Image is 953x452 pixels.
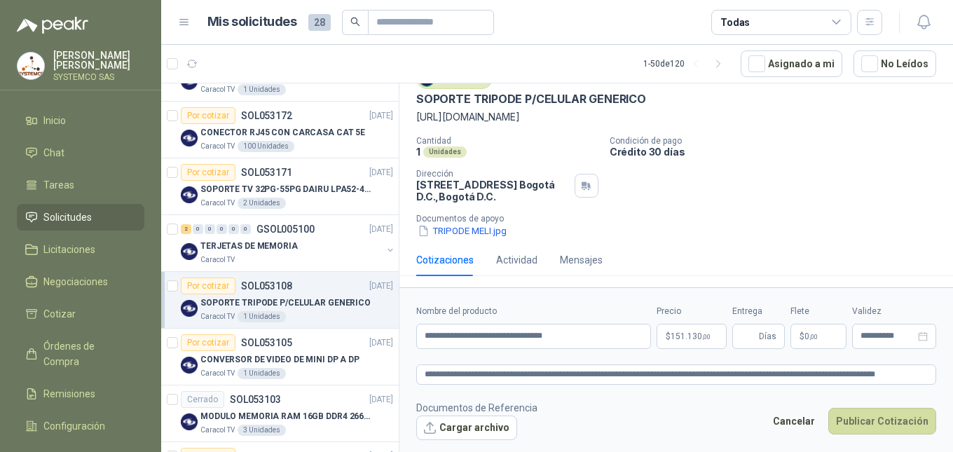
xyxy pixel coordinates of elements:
div: 1 Unidades [238,311,286,322]
p: Caracol TV [200,141,235,152]
p: Documentos de apoyo [416,214,947,224]
a: Licitaciones [17,236,144,263]
p: SOL053172 [241,111,292,121]
div: 1 Unidades [238,84,286,95]
p: SOPORTE TRIPODE P/CELULAR GENERICO [200,296,371,310]
span: Licitaciones [43,242,95,257]
a: Solicitudes [17,204,144,231]
button: Cargar archivo [416,416,517,441]
div: Por cotizar [181,334,235,351]
p: [DATE] [369,109,393,123]
p: 1 [416,146,420,158]
span: Remisiones [43,386,95,402]
div: Por cotizar [181,278,235,294]
label: Nombre del producto [416,305,651,318]
p: [URL][DOMAIN_NAME] [416,109,936,125]
a: Inicio [17,107,144,134]
div: 100 Unidades [238,141,294,152]
div: 0 [240,224,251,234]
p: CONVERSOR DE VIDEO DE MINI DP A DP [200,353,359,367]
a: Por cotizarSOL053108[DATE] Company LogoSOPORTE TRIPODE P/CELULAR GENERICOCaracol TV1 Unidades [161,272,399,329]
div: Por cotizar [181,164,235,181]
span: Configuración [43,418,105,434]
button: Cancelar [765,408,823,434]
h1: Mis solicitudes [207,12,297,32]
button: Asignado a mi [741,50,842,77]
p: [DATE] [369,393,393,406]
button: No Leídos [853,50,936,77]
span: ,00 [809,333,818,341]
div: 2 Unidades [238,198,286,209]
span: 0 [804,332,818,341]
p: GSOL005100 [256,224,315,234]
p: $151.130,00 [657,324,727,349]
a: Órdenes de Compra [17,333,144,375]
div: 0 [228,224,239,234]
p: Caracol TV [200,311,235,322]
span: Solicitudes [43,210,92,225]
span: Días [759,324,776,348]
p: Documentos de Referencia [416,400,537,416]
p: SOL053108 [241,281,292,291]
label: Precio [657,305,727,318]
a: CerradoSOL053103[DATE] Company LogoMODULO MEMORIA RAM 16GB DDR4 2666 MHZ - PORTATILCaracol TV3 Un... [161,385,399,442]
p: [DATE] [369,166,393,179]
p: MODULO MEMORIA RAM 16GB DDR4 2666 MHZ - PORTATIL [200,410,375,423]
a: Por cotizarSOL053105[DATE] Company LogoCONVERSOR DE VIDEO DE MINI DP A DPCaracol TV1 Unidades [161,329,399,385]
p: SOL053171 [241,167,292,177]
p: SOPORTE TRIPODE P/CELULAR GENERICO [416,92,646,107]
span: Negociaciones [43,274,108,289]
span: 151.130 [671,332,711,341]
div: 0 [217,224,227,234]
div: Mensajes [560,252,603,268]
a: 2 0 0 0 0 0 GSOL005100[DATE] Company LogoTERJETAS DE MEMORIACaracol TV [181,221,396,266]
span: search [350,17,360,27]
p: CONECTOR RJ45 CON CARCASA CAT 5E [200,126,365,139]
div: Cotizaciones [416,252,474,268]
div: 0 [193,224,203,234]
p: Caracol TV [200,198,235,209]
div: Todas [720,15,750,30]
div: Unidades [423,146,467,158]
p: Caracol TV [200,254,235,266]
a: Por cotizarSOL053171[DATE] Company LogoSOPORTE TV 32PG-55PG DAIRU LPA52-446KIT2Caracol TV2 Unidades [161,158,399,215]
label: Flete [790,305,846,318]
p: [DATE] [369,336,393,350]
a: Por cotizarSOL053172[DATE] Company LogoCONECTOR RJ45 CON CARCASA CAT 5ECaracol TV100 Unidades [161,102,399,158]
div: 3 Unidades [238,425,286,436]
p: TERJETAS DE MEMORIA [200,240,298,253]
label: Entrega [732,305,785,318]
img: Company Logo [18,53,44,79]
button: Publicar Cotización [828,408,936,434]
span: ,00 [702,333,711,341]
span: Tareas [43,177,74,193]
p: [PERSON_NAME] [PERSON_NAME] [53,50,144,70]
p: SOL053105 [241,338,292,348]
img: Company Logo [181,300,198,317]
a: Remisiones [17,381,144,407]
p: [DATE] [369,280,393,293]
p: Cantidad [416,136,598,146]
div: Por cotizar [181,107,235,124]
div: 2 [181,224,191,234]
span: $ [800,332,804,341]
p: SOL053103 [230,395,281,404]
span: Inicio [43,113,66,128]
div: Actividad [496,252,537,268]
img: Company Logo [181,413,198,430]
p: Caracol TV [200,368,235,379]
span: Cotizar [43,306,76,322]
span: Chat [43,145,64,160]
img: Company Logo [181,357,198,374]
div: 1 - 50 de 120 [643,53,729,75]
p: Caracol TV [200,84,235,95]
a: Cotizar [17,301,144,327]
div: 0 [205,224,215,234]
a: Chat [17,139,144,166]
p: Caracol TV [200,425,235,436]
div: 1 Unidades [238,368,286,379]
p: [DATE] [369,223,393,236]
span: Órdenes de Compra [43,338,131,369]
img: Company Logo [181,243,198,260]
p: Condición de pago [610,136,947,146]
